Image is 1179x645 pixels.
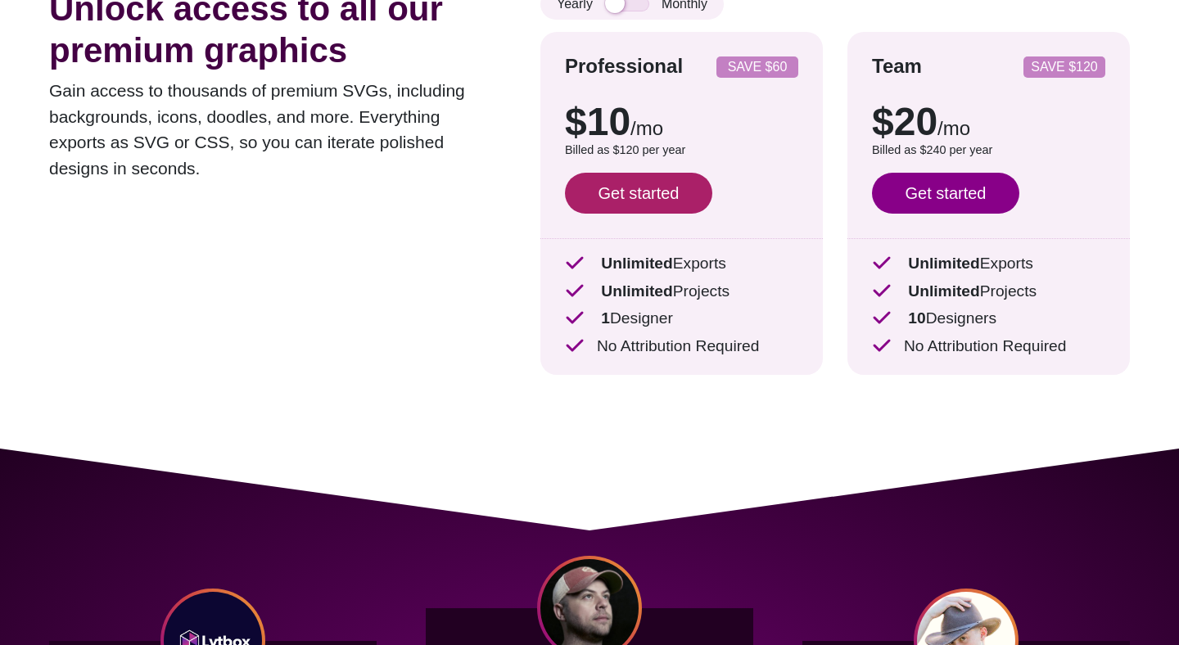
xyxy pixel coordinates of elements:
[872,307,1105,331] p: Designers
[872,173,1019,214] a: Get started
[565,252,798,276] p: Exports
[908,309,925,327] strong: 10
[872,142,1105,160] p: Billed as $240 per year
[908,255,979,272] strong: Unlimited
[937,117,970,139] span: /mo
[565,55,683,77] strong: Professional
[872,252,1105,276] p: Exports
[872,55,922,77] strong: Team
[1030,61,1099,74] p: SAVE $120
[872,335,1105,359] p: No Attribution Required
[601,309,610,327] strong: 1
[630,117,663,139] span: /mo
[723,61,792,74] p: SAVE $60
[565,102,798,142] p: $10
[908,282,979,300] strong: Unlimited
[601,255,672,272] strong: Unlimited
[565,280,798,304] p: Projects
[565,335,798,359] p: No Attribution Required
[872,102,1105,142] p: $20
[872,280,1105,304] p: Projects
[49,78,491,181] p: Gain access to thousands of premium SVGs, including backgrounds, icons, doodles, and more. Everyt...
[565,173,712,214] a: Get started
[565,142,798,160] p: Billed as $120 per year
[601,282,672,300] strong: Unlimited
[565,307,798,331] p: Designer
